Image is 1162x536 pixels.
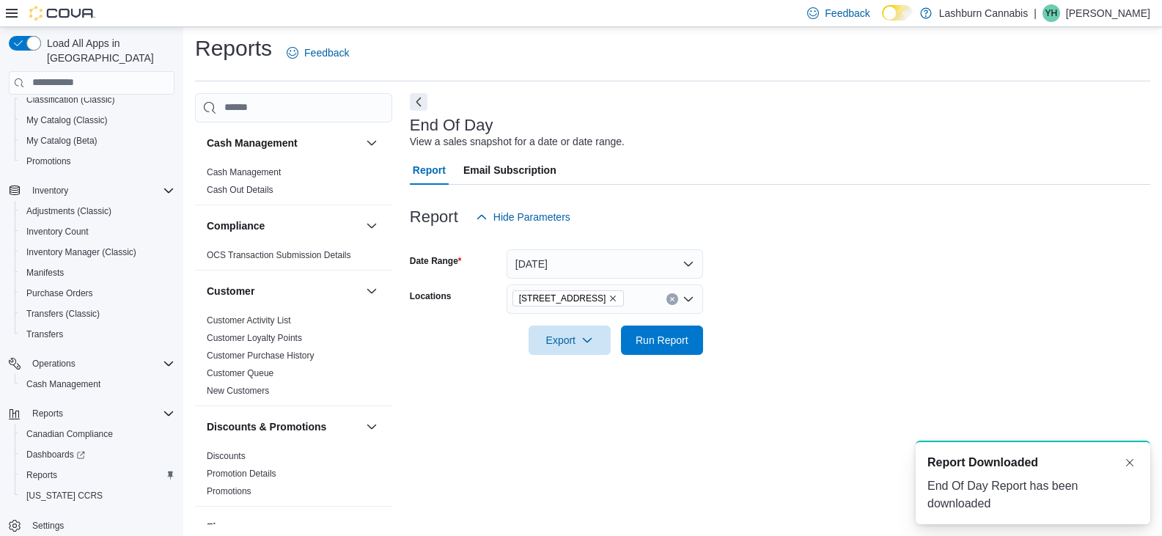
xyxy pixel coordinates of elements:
[207,249,351,261] span: OCS Transaction Submission Details
[32,358,76,370] span: Operations
[207,332,302,344] span: Customer Loyalty Points
[26,428,113,440] span: Canadian Compliance
[26,490,103,502] span: [US_STATE] CCRS
[21,91,174,109] span: Classification (Classic)
[363,282,380,300] button: Customer
[21,326,69,343] a: Transfers
[21,425,174,443] span: Canadian Compliance
[939,4,1028,22] p: Lashburn Cannabis
[3,403,180,424] button: Reports
[207,284,254,298] h3: Customer
[15,242,180,263] button: Inventory Manager (Classic)
[507,249,703,279] button: [DATE]
[15,283,180,304] button: Purchase Orders
[410,93,427,111] button: Next
[32,185,68,197] span: Inventory
[26,469,57,481] span: Reports
[26,517,70,535] a: Settings
[1066,4,1150,22] p: [PERSON_NAME]
[207,419,360,434] button: Discounts & Promotions
[26,155,71,167] span: Promotions
[683,293,694,305] button: Open list of options
[26,135,98,147] span: My Catalog (Beta)
[410,255,462,267] label: Date Range
[26,378,100,390] span: Cash Management
[26,308,100,320] span: Transfers (Classic)
[26,246,136,258] span: Inventory Manager (Classic)
[21,264,174,282] span: Manifests
[21,153,77,170] a: Promotions
[15,263,180,283] button: Manifests
[15,221,180,242] button: Inventory Count
[1034,4,1037,22] p: |
[207,184,273,196] span: Cash Out Details
[21,375,106,393] a: Cash Management
[15,465,180,485] button: Reports
[537,326,602,355] span: Export
[21,243,142,261] a: Inventory Manager (Classic)
[15,444,180,465] a: Dashboards
[1043,4,1060,22] div: Yuntae Han
[3,353,180,374] button: Operations
[21,466,63,484] a: Reports
[207,219,265,233] h3: Compliance
[21,111,114,129] a: My Catalog (Classic)
[207,450,246,462] span: Discounts
[207,185,273,195] a: Cash Out Details
[304,45,349,60] span: Feedback
[21,202,174,220] span: Adjustments (Classic)
[26,94,115,106] span: Classification (Classic)
[195,447,392,506] div: Discounts & Promotions
[15,151,180,172] button: Promotions
[207,520,360,535] button: Finance
[26,114,108,126] span: My Catalog (Classic)
[636,333,688,348] span: Run Report
[26,516,174,535] span: Settings
[927,454,1038,471] span: Report Downloaded
[21,223,174,241] span: Inventory Count
[207,136,360,150] button: Cash Management
[21,264,70,282] a: Manifests
[363,134,380,152] button: Cash Management
[29,6,95,21] img: Cova
[410,134,625,150] div: View a sales snapshot for a date or date range.
[21,284,174,302] span: Purchase Orders
[512,290,625,306] span: 83 Main St
[207,386,269,396] a: New Customers
[207,166,281,178] span: Cash Management
[608,294,617,303] button: Remove 83 Main St from selection in this group
[21,132,103,150] a: My Catalog (Beta)
[207,219,360,233] button: Compliance
[21,132,174,150] span: My Catalog (Beta)
[207,419,326,434] h3: Discounts & Promotions
[26,267,64,279] span: Manifests
[207,350,315,361] a: Customer Purchase History
[363,418,380,436] button: Discounts & Promotions
[413,155,446,185] span: Report
[26,287,93,299] span: Purchase Orders
[207,368,273,378] a: Customer Queue
[21,202,117,220] a: Adjustments (Classic)
[15,324,180,345] button: Transfers
[32,408,63,419] span: Reports
[195,34,272,63] h1: Reports
[15,374,180,394] button: Cash Management
[15,89,180,110] button: Classification (Classic)
[207,284,360,298] button: Customer
[41,36,174,65] span: Load All Apps in [GEOGRAPHIC_DATA]
[363,518,380,536] button: Finance
[21,487,174,504] span: Washington CCRS
[621,326,703,355] button: Run Report
[15,304,180,324] button: Transfers (Classic)
[21,466,174,484] span: Reports
[21,284,99,302] a: Purchase Orders
[21,487,109,504] a: [US_STATE] CCRS
[207,485,251,497] span: Promotions
[927,454,1139,471] div: Notification
[21,223,95,241] a: Inventory Count
[207,333,302,343] a: Customer Loyalty Points
[15,131,180,151] button: My Catalog (Beta)
[470,202,576,232] button: Hide Parameters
